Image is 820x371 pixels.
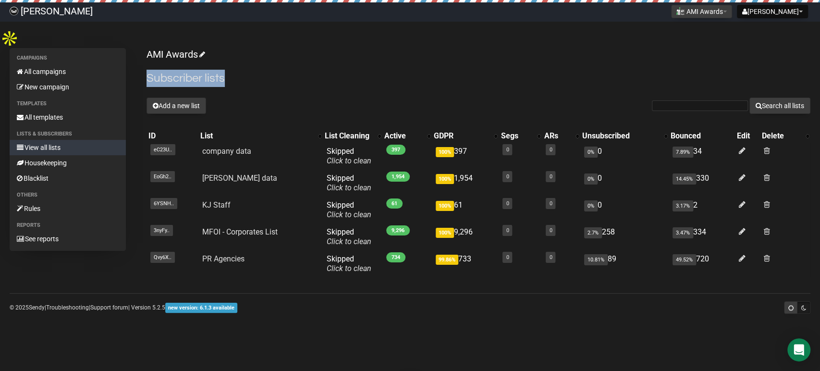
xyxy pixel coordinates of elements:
[735,129,760,143] th: Edit: No sort applied, sorting is disabled
[671,5,732,18] button: AMI Awards
[760,129,810,143] th: Delete: No sort applied, activate to apply an ascending sort
[327,200,371,219] span: Skipped
[327,254,371,273] span: Skipped
[10,231,126,247] a: See reports
[150,144,175,155] span: eC23U..
[29,304,45,311] a: Sendy
[386,252,405,262] span: 734
[549,200,552,207] a: 0
[327,156,371,165] a: Click to clean
[386,145,405,155] span: 397
[150,198,177,209] span: 6YSNH..
[148,131,196,141] div: ID
[327,147,371,165] span: Skipped
[432,223,499,250] td: 9,296
[580,170,669,197] td: 0
[150,225,173,236] span: 3nyFy..
[10,7,18,15] img: 85abc336cbf1b92c47982aa98dcf2fa9
[165,304,237,311] a: new version: 6.1.3 available
[506,147,509,153] a: 0
[150,171,175,182] span: EoGh2..
[669,223,735,250] td: 334
[10,220,126,231] li: Reports
[501,131,532,141] div: Segs
[432,143,499,170] td: 397
[549,147,552,153] a: 0
[549,173,552,180] a: 0
[327,183,371,192] a: Click to clean
[669,170,735,197] td: 330
[10,110,126,125] a: All templates
[673,173,696,185] span: 14.45%
[10,79,126,95] a: New campaign
[147,129,198,143] th: ID: No sort applied, sorting is disabled
[544,131,570,141] div: ARs
[327,173,371,192] span: Skipped
[432,129,499,143] th: GDPR: No sort applied, activate to apply an ascending sort
[10,128,126,140] li: Lists & subscribers
[506,227,509,234] a: 0
[506,254,509,260] a: 0
[436,174,454,184] span: 100%
[432,197,499,223] td: 61
[669,197,735,223] td: 2
[10,155,126,171] a: Housekeeping
[200,131,313,141] div: List
[384,131,422,141] div: Active
[436,228,454,238] span: 100%
[10,98,126,110] li: Templates
[580,143,669,170] td: 0
[436,201,454,211] span: 100%
[669,143,735,170] td: 34
[386,172,410,182] span: 1,954
[382,129,432,143] th: Active: No sort applied, activate to apply an ascending sort
[580,250,669,277] td: 89
[673,147,693,158] span: 7.89%
[499,129,542,143] th: Segs: No sort applied, activate to apply an ascending sort
[669,129,735,143] th: Bounced: No sort applied, sorting is disabled
[673,200,693,211] span: 3.17%
[506,173,509,180] a: 0
[762,131,801,141] div: Delete
[580,197,669,223] td: 0
[325,131,373,141] div: List Cleaning
[202,254,245,263] a: PR Agencies
[147,70,810,87] h2: Subscriber lists
[327,210,371,219] a: Click to clean
[386,198,403,209] span: 61
[432,170,499,197] td: 1,954
[436,147,454,157] span: 100%
[584,173,598,185] span: 0%
[673,254,696,265] span: 49.52%
[10,302,237,313] p: © 2025 | | | Version 5.2.5
[584,227,602,238] span: 2.7%
[10,52,126,64] li: Campaigns
[671,131,733,141] div: Bounced
[584,147,598,158] span: 0%
[90,304,128,311] a: Support forum
[506,200,509,207] a: 0
[10,201,126,216] a: Rules
[386,225,410,235] span: 9,296
[10,140,126,155] a: View all lists
[323,129,382,143] th: List Cleaning: No sort applied, activate to apply an ascending sort
[150,252,175,263] span: Qvy6X..
[10,64,126,79] a: All campaigns
[165,303,237,313] span: new version: 6.1.3 available
[46,304,89,311] a: Troubleshooting
[432,250,499,277] td: 733
[676,7,684,15] img: 21.png
[787,338,810,361] div: Open Intercom Messenger
[147,98,206,114] button: Add a new list
[10,171,126,186] a: Blacklist
[580,223,669,250] td: 258
[580,129,669,143] th: Unsubscribed: No sort applied, activate to apply an ascending sort
[202,200,231,210] a: KJ Staff
[737,5,808,18] button: [PERSON_NAME]
[542,129,580,143] th: ARs: No sort applied, activate to apply an ascending sort
[147,49,204,60] a: AMI Awards
[749,98,810,114] button: Search all lists
[549,227,552,234] a: 0
[327,227,371,246] span: Skipped
[584,200,598,211] span: 0%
